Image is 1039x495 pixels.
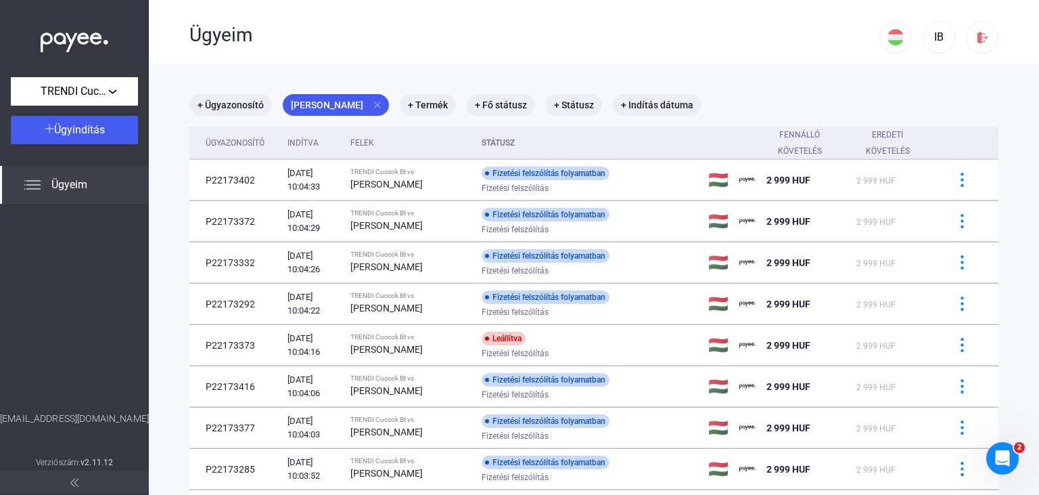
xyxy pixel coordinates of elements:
[766,340,810,351] span: 2 999 HUF
[856,259,896,268] span: 2 999 HUF
[766,257,810,268] span: 2 999 HUF
[739,296,756,312] img: payee-logo
[923,21,955,53] button: IB
[948,331,976,360] button: more-blue
[703,160,734,200] td: 🇭🇺
[856,300,896,309] span: 2 999 HUF
[80,458,113,467] strong: v2.11.12
[739,461,756,477] img: payee-logo
[24,177,41,193] img: list.svg
[766,127,833,159] div: Fennálló követelés
[350,468,423,479] strong: [PERSON_NAME]
[766,216,810,227] span: 2 999 HUF
[482,345,549,362] span: Fizetési felszólítás
[948,207,976,236] button: more-blue
[467,94,535,116] mat-chip: + Fő státusz
[189,24,879,47] div: Ügyeim
[350,292,471,300] div: TRENDI Cuccok Bt vs
[400,94,456,116] mat-chip: + Termék
[766,127,846,159] div: Fennálló követelés
[739,213,756,230] img: payee-logo
[51,177,87,193] span: Ügyeim
[948,290,976,318] button: more-blue
[739,255,756,271] img: payee-logo
[350,209,471,217] div: TRENDI Cuccok Bt vs
[703,284,734,324] td: 🇭🇺
[948,166,976,194] button: more-blue
[955,255,969,270] img: more-blue
[350,416,471,424] div: TRENDI Cuccok Bt vs
[482,414,609,428] div: Fizetési felszólítás folyamatban
[45,124,54,133] img: plus-white.svg
[955,173,969,187] img: more-blue
[350,303,423,314] strong: [PERSON_NAME]
[350,344,423,355] strong: [PERSON_NAME]
[955,421,969,435] img: more-blue
[287,290,340,318] div: [DATE] 10:04:22
[287,167,340,194] div: [DATE] 10:04:33
[350,251,471,259] div: TRENDI Cuccok Bt vs
[766,381,810,392] span: 2 999 HUF
[350,261,423,272] strong: [PERSON_NAME]
[350,168,471,176] div: TRENDI Cuccok Bt vs
[856,217,896,227] span: 2 999 HUF
[739,172,756,188] img: payee-logo
[739,379,756,395] img: payee-logo
[41,83,108,100] span: TRENDI Cuccok Bt
[703,325,734,366] td: 🇭🇺
[856,383,896,392] span: 2 999 HUF
[739,420,756,436] img: payee-logo
[482,373,609,387] div: Fizetési felszólítás folyamatban
[70,479,78,487] img: arrow-double-left-grey.svg
[371,99,384,111] mat-icon: close
[189,408,282,448] td: P22173377
[189,160,282,200] td: P22173402
[703,242,734,283] td: 🇭🇺
[955,379,969,393] img: more-blue
[482,249,609,263] div: Fizetési felszólítás folyamatban
[948,414,976,442] button: more-blue
[856,341,896,351] span: 2 999 HUF
[766,464,810,475] span: 2 999 HUF
[887,29,904,45] img: HU
[927,29,950,45] div: IB
[955,214,969,228] img: more-blue
[482,428,549,444] span: Fizetési felszólítás
[948,249,976,277] button: more-blue
[11,77,138,106] button: TRENDI Cuccok Bt
[482,290,609,304] div: Fizetési felszólítás folyamatban
[350,385,423,396] strong: [PERSON_NAME]
[350,179,423,190] strong: [PERSON_NAME]
[703,201,734,242] td: 🇭🇺
[856,424,896,433] span: 2 999 HUF
[350,135,374,151] div: Felek
[1014,442,1025,453] span: 2
[189,284,282,324] td: P22173292
[287,456,340,483] div: [DATE] 10:03:52
[975,30,990,45] img: logout-red
[482,180,549,196] span: Fizetési felszólítás
[350,374,471,383] div: TRENDI Cuccok Bt vs
[189,201,282,242] td: P22173372
[476,127,703,160] th: Státusz
[189,366,282,407] td: P22173416
[482,221,549,238] span: Fizetési felszólítás
[948,455,976,483] button: more-blue
[189,242,282,283] td: P22173332
[482,387,549,403] span: Fizetési felszólítás
[350,457,471,465] div: TRENDI Cuccok Bt vs
[482,332,526,345] div: Leállítva
[350,220,423,231] strong: [PERSON_NAME]
[350,135,471,151] div: Felek
[966,21,998,53] button: logout-red
[283,94,389,116] mat-chip: [PERSON_NAME]
[739,337,756,353] img: payee-logo
[955,338,969,352] img: more-blue
[955,462,969,476] img: more-blue
[41,25,108,53] img: white-payee-white-dot.svg
[287,373,340,400] div: [DATE] 10:04:06
[613,94,701,116] mat-chip: + Indítás dátuma
[206,135,277,151] div: Ügyazonosító
[350,427,423,437] strong: [PERSON_NAME]
[287,332,340,359] div: [DATE] 10:04:16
